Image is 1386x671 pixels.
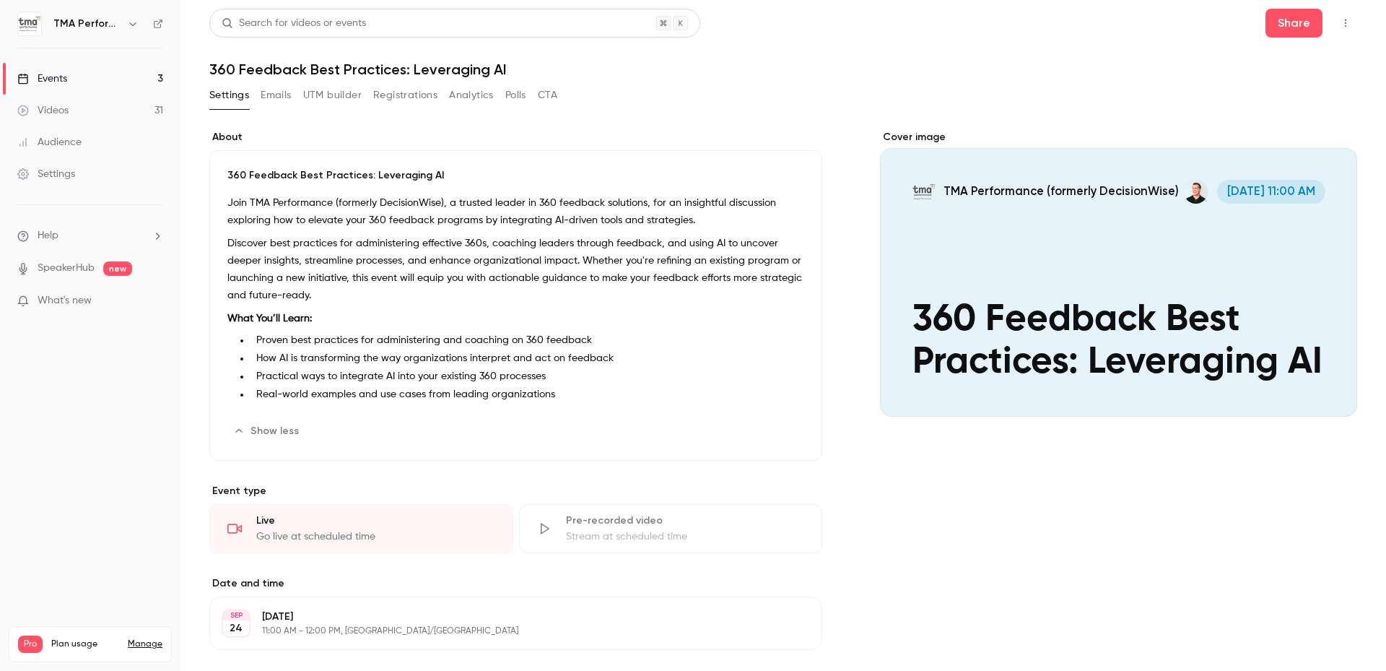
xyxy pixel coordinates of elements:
div: Live [256,514,495,528]
span: Help [38,228,58,243]
section: Cover image [880,130,1357,417]
span: new [103,261,132,276]
li: Real-world examples and use cases from leading organizations [250,387,804,402]
div: Stream at scheduled time [566,529,805,544]
span: What's new [38,293,92,308]
label: Cover image [880,130,1357,144]
div: Audience [17,135,82,150]
p: Discover best practices for administering effective 360s, coaching leaders through feedback, and ... [227,235,804,304]
p: Join TMA Performance (formerly DecisionWise), a trusted leader in 360 feedback solutions, for an ... [227,194,804,229]
div: Pre-recorded videoStream at scheduled time [519,504,823,553]
a: SpeakerHub [38,261,95,276]
button: Polls [505,84,526,107]
li: help-dropdown-opener [17,228,163,243]
p: 24 [230,621,243,636]
h1: 360 Feedback Best Practices: Leveraging AI [209,61,1357,78]
div: Settings [17,167,75,181]
p: 11:00 AM - 12:00 PM, [GEOGRAPHIC_DATA]/[GEOGRAPHIC_DATA] [262,625,746,637]
li: Proven best practices for administering and coaching on 360 feedback [250,333,804,348]
span: Plan usage [51,638,119,650]
span: Pro [18,636,43,653]
div: Search for videos or events [222,16,366,31]
img: TMA Performance (formerly DecisionWise) [18,12,41,35]
label: About [209,130,822,144]
p: Event type [209,484,822,498]
button: Settings [209,84,249,107]
button: CTA [538,84,557,107]
button: Share [1265,9,1322,38]
button: Emails [261,84,291,107]
label: Date and time [209,576,822,591]
div: LiveGo live at scheduled time [209,504,513,553]
div: Videos [17,103,69,118]
button: Show less [227,420,308,443]
div: Events [17,72,67,86]
p: [DATE] [262,610,746,624]
button: UTM builder [303,84,362,107]
strong: What You’ll Learn: [227,313,312,324]
button: Registrations [373,84,437,107]
p: 360 Feedback Best Practices: Leveraging AI [227,168,804,183]
div: Go live at scheduled time [256,529,495,544]
a: Manage [128,638,162,650]
li: How AI is transforming the way organizations interpret and act on feedback [250,351,804,366]
h6: TMA Performance (formerly DecisionWise) [53,17,121,31]
div: SEP [223,610,249,620]
div: Pre-recorded video [566,514,805,528]
li: Practical ways to integrate AI into your existing 360 processes [250,369,804,384]
button: Analytics [449,84,494,107]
